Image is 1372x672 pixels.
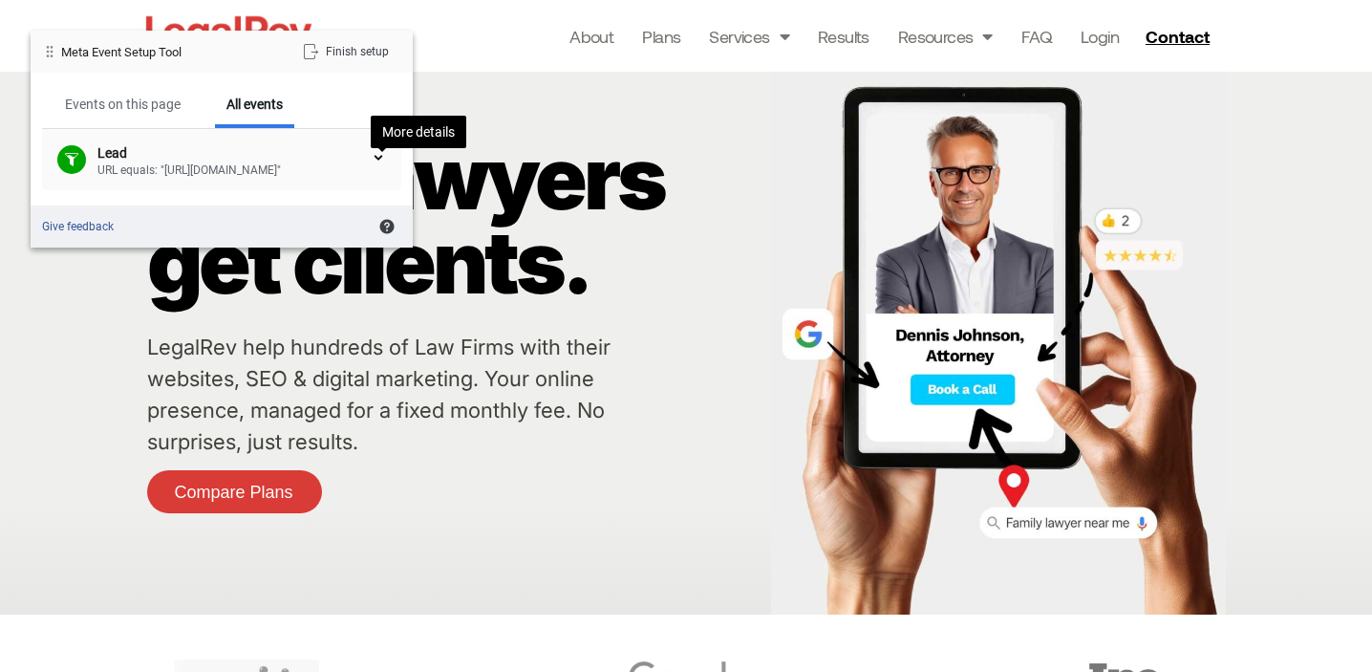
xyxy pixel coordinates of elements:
a: LegalRev help hundreds of Law Firms with their websites, SEO & digital marketing. Your online pre... [147,335,611,454]
a: Services [709,23,789,50]
a: Give feedback [42,219,114,234]
a: Resources [898,23,993,50]
div: Learn about the Event Setup Tool [373,213,401,240]
div: All events [215,84,294,128]
span: Compare Plans [175,484,293,501]
nav: Menu [569,23,1119,50]
div: More details [371,116,466,148]
p: How lawyers get clients. [147,136,762,304]
div: Events on this page [54,84,192,128]
span: Contact [1146,28,1210,45]
a: Contact [1138,21,1222,52]
div: Finish setup [290,38,401,65]
div: All events [226,96,283,113]
a: Results [818,23,869,50]
a: Compare Plans [147,470,322,513]
a: About [569,23,613,50]
a: Login [1081,23,1119,50]
div: Meta Event Setup Tool [61,44,182,60]
div: Events on this page [65,96,181,113]
a: Plans [642,23,680,50]
a: FAQ [1021,23,1052,50]
div: LeadURL equals: "[URL][DOMAIN_NAME]"More details [42,129,401,190]
div: URL equals: "[URL][DOMAIN_NAME]" [97,162,371,179]
div: Lead [97,144,371,162]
